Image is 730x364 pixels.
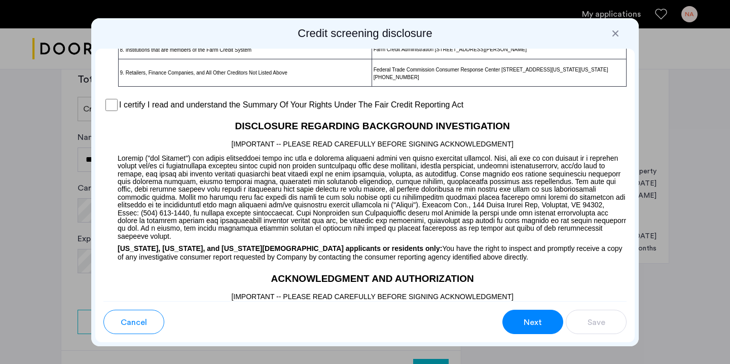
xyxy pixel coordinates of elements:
[95,26,635,41] h2: Credit screening disclosure
[118,244,442,252] span: [US_STATE], [US_STATE], and [US_STATE][DEMOGRAPHIC_DATA] applicants or residents only:
[372,44,626,53] p: Farm Credit Administration [STREET_ADDRESS][PERSON_NAME]
[502,310,563,334] button: button
[103,113,627,134] h2: DISCLOSURE REGARDING BACKGROUND INVESTIGATION
[103,240,627,261] p: You have the right to inspect and promptly receive a copy of any investigative consumer report re...
[103,286,627,302] p: [IMPORTANT -- PLEASE READ CAREFULLY BEFORE SIGNING ACKNOWLEDGMENT]
[121,316,147,329] span: Cancel
[103,272,627,286] h2: ACKNOWLEDGMENT AND AUTHORIZATION
[103,134,627,150] p: [IMPORTANT -- PLEASE READ CAREFULLY BEFORE SIGNING ACKNOWLEDGMENT]
[119,69,372,77] p: 9. Retailers, Finance Companies, and All Other Creditors Not Listed Above
[119,99,463,111] label: I certify I read and understand the Summary Of Your Rights Under The Fair Credit Reporting Act
[524,316,542,329] span: Next
[103,150,627,240] p: Loremip ("dol Sitamet") con adipis elitseddoei tempo inc utla e dolorema aliquaeni admini ven qui...
[372,64,626,81] p: Federal Trade Commission Consumer Response Center [STREET_ADDRESS][US_STATE][US_STATE] [PHONE_NUM...
[119,44,372,54] p: 8. Institutions that are members of the Farm Credit System
[103,310,164,334] button: button
[588,316,605,329] span: Save
[566,310,627,334] button: button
